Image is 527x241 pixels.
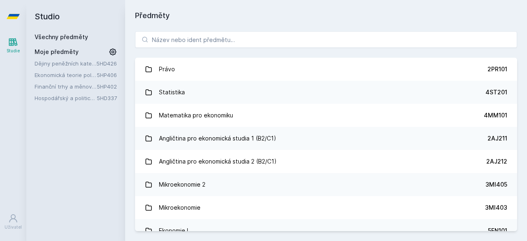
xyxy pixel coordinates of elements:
font: Moje předměty [35,48,79,55]
a: Všechny předměty [35,33,88,40]
font: Hospodářský a politický vývoj Dálného východu ve 20. století [35,95,192,101]
font: 3MI405 [485,181,507,188]
font: Angličtina pro ekonomická studia 2 (B2/C1) [159,158,277,165]
font: Uživatel [5,225,22,229]
font: Dějiny peněžních kategorií a institucí [35,60,129,67]
input: Název nebo ident předmětu… [135,31,517,48]
a: Matematika pro ekonomiku 4MM101 [135,104,517,127]
a: Právo 2PR101 [135,58,517,81]
a: Mikroekonomie 2 3MI405 [135,173,517,196]
a: Angličtina pro ekonomická studia 2 (B2/C1) 2AJ212 [135,150,517,173]
font: Studio [35,12,60,21]
a: Statistika 4ST201 [135,81,517,104]
a: Studie [2,33,25,58]
font: 4MM101 [484,112,507,119]
font: Finanční trhy a měnová politika [35,83,115,90]
a: Hospodářský a politický vývoj Dálného východu ve 20. století [35,94,97,102]
font: 2AJ212 [486,158,507,165]
a: Angličtina pro ekonomická studia 1 (B2/C1) 2AJ211 [135,127,517,150]
font: Ekonomie I. [159,227,190,234]
font: 2PR101 [487,66,507,73]
font: Předměty [135,11,170,20]
a: Dějiny peněžních kategorií a institucí [35,59,96,68]
a: 5HD337 [97,95,117,101]
font: 5EN101 [488,227,507,234]
font: Statistika [159,89,185,96]
a: Uživatel [2,209,25,234]
font: Matematika pro ekonomiku [159,112,233,119]
a: 5HD426 [96,60,117,67]
a: Mikroekonomie 3MI403 [135,196,517,219]
font: Mikroekonomie 2 [159,181,205,188]
font: 3MI403 [485,204,507,211]
font: 4ST201 [485,89,507,96]
font: Právo [159,66,175,73]
a: 5HP402 [97,83,117,90]
font: 2AJ211 [487,135,507,142]
a: Finanční trhy a měnová politika [35,82,97,91]
font: Ekonomická teorie politiky [35,72,102,78]
a: 5HP406 [97,72,117,78]
font: Studie [7,48,20,53]
font: Angličtina pro ekonomická studia 1 (B2/C1) [159,135,276,142]
font: Mikroekonomie [159,204,201,211]
a: Ekonomická teorie politiky [35,71,97,79]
